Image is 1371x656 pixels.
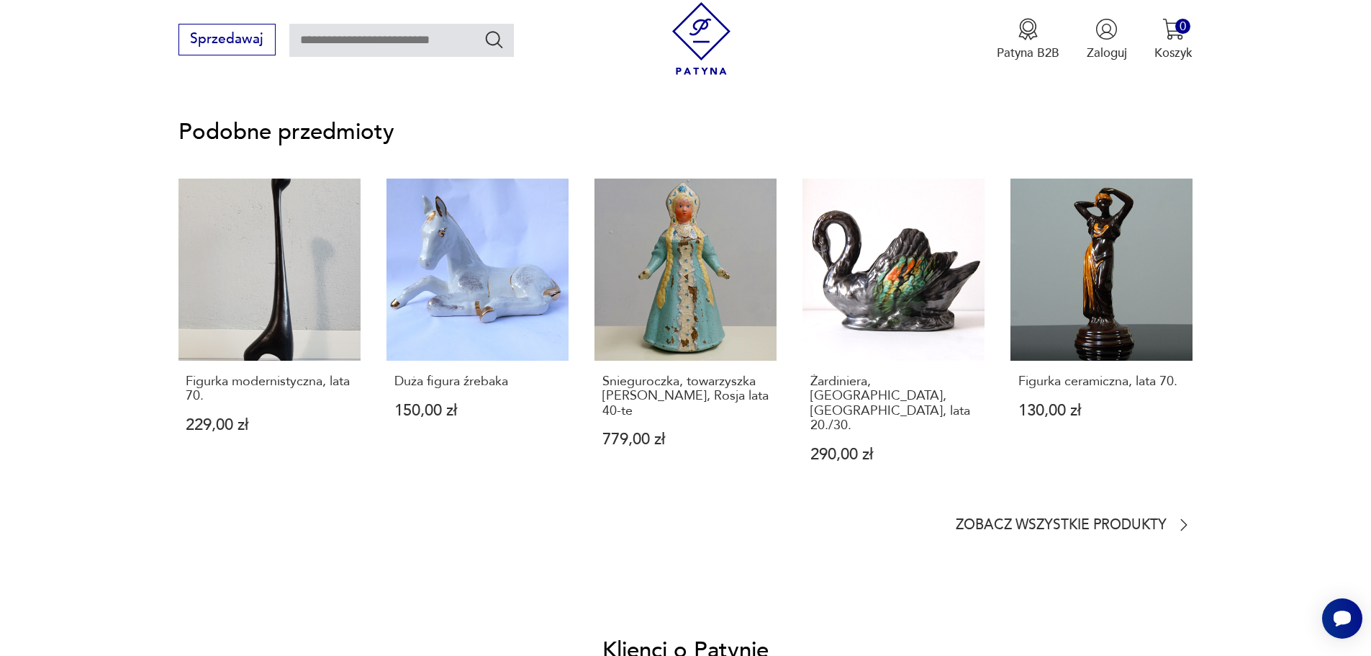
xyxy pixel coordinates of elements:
p: Snieguroczka, towarzyszka [PERSON_NAME], Rosja lata 40-te [602,374,769,418]
img: Ikona koszyka [1162,18,1185,40]
iframe: Smartsupp widget button [1322,598,1362,639]
a: Duża figura źrebakaDuża figura źrebaka150,00 zł [386,179,569,496]
p: Figurka modernistyczna, lata 70. [186,374,353,404]
p: 779,00 zł [602,432,769,447]
a: Figurka modernistyczna, lata 70.Figurka modernistyczna, lata 70.229,00 zł [178,179,361,496]
p: 150,00 zł [394,403,561,418]
button: Patyna B2B [997,18,1059,61]
img: Ikonka użytkownika [1095,18,1118,40]
p: 229,00 zł [186,418,353,433]
button: 0Koszyk [1154,18,1193,61]
p: Podobne przedmioty [178,122,1193,143]
p: Koszyk [1154,45,1193,61]
button: Szukaj [484,29,504,50]
img: Patyna - sklep z meblami i dekoracjami vintage [665,2,738,75]
p: Zobacz wszystkie produkty [956,520,1167,531]
p: 130,00 zł [1018,403,1185,418]
div: 0 [1175,19,1190,34]
a: Żardiniera, Thulin, Belgia, lata 20./30.Żardiniera, [GEOGRAPHIC_DATA], [GEOGRAPHIC_DATA], lata 20... [802,179,985,496]
a: Snieguroczka, towarzyszka Deda Moroza, Rosja lata 40-teSnieguroczka, towarzyszka [PERSON_NAME], R... [594,179,777,496]
a: Sprzedawaj [178,35,276,46]
img: Ikona medalu [1017,18,1039,40]
button: Zaloguj [1087,18,1127,61]
a: Zobacz wszystkie produkty [956,516,1193,534]
p: Duża figura źrebaka [394,374,561,389]
p: Patyna B2B [997,45,1059,61]
p: 290,00 zł [810,447,977,462]
p: Zaloguj [1087,45,1127,61]
p: Żardiniera, [GEOGRAPHIC_DATA], [GEOGRAPHIC_DATA], lata 20./30. [810,374,977,433]
a: Figurka ceramiczna, lata 70.Figurka ceramiczna, lata 70.130,00 zł [1010,179,1193,496]
a: Ikona medaluPatyna B2B [997,18,1059,61]
p: Figurka ceramiczna, lata 70. [1018,374,1185,389]
button: Sprzedawaj [178,24,276,55]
